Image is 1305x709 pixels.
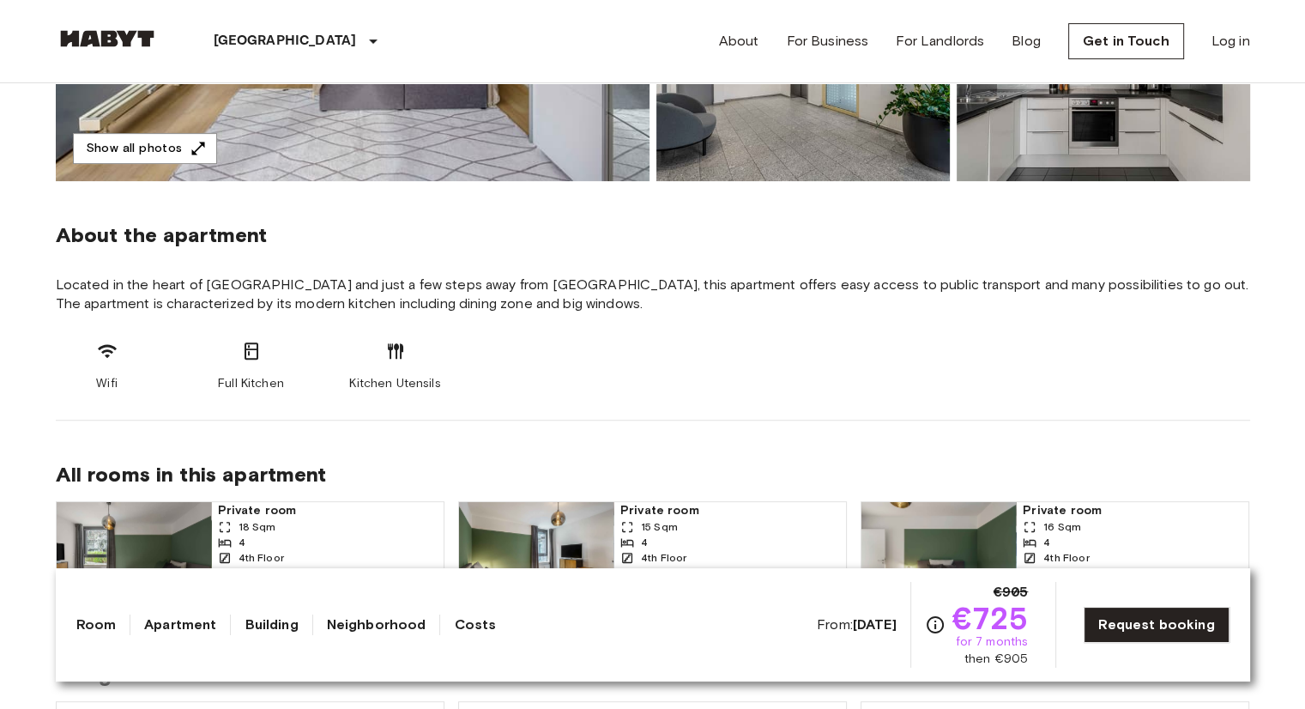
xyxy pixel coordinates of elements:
[1043,550,1089,566] span: 4th Floor
[56,276,1250,313] span: Located in the heart of [GEOGRAPHIC_DATA] and just a few steps away from [GEOGRAPHIC_DATA], this ...
[719,31,759,52] a: About
[955,633,1028,651] span: for 7 months
[239,519,276,535] span: 18 Sqm
[1012,31,1041,52] a: Blog
[245,615,298,635] a: Building
[56,462,1250,488] span: All rooms in this apartment
[459,502,613,605] img: Marketing picture of unit DE-01-010-002-03HF
[218,502,437,519] span: Private room
[925,615,946,635] svg: Check cost overview for full price breakdown. Please note that discounts apply to new joiners onl...
[1068,23,1184,59] a: Get in Touch
[239,550,284,566] span: 4th Floor
[218,375,284,392] span: Full Kitchen
[458,501,847,606] a: Marketing picture of unit DE-01-010-002-03HFPrevious imagePrevious imagePrivate room15 Sqm44th Fl...
[641,519,678,535] span: 15 Sqm
[1084,607,1229,643] a: Request booking
[144,615,216,635] a: Apartment
[96,375,118,392] span: Wifi
[964,651,1028,668] span: then €905
[994,582,1029,603] span: €905
[454,615,496,635] a: Costs
[786,31,868,52] a: For Business
[641,535,648,550] span: 4
[1043,535,1050,550] span: 4
[817,615,897,634] span: From:
[853,616,897,633] b: [DATE]
[641,550,686,566] span: 4th Floor
[1211,31,1250,52] a: Log in
[214,31,357,52] p: [GEOGRAPHIC_DATA]
[73,133,217,165] button: Show all photos
[327,615,426,635] a: Neighborhood
[1023,502,1242,519] span: Private room
[57,502,211,605] img: Marketing picture of unit DE-01-010-002-04HF
[76,615,117,635] a: Room
[861,501,1249,606] a: Marketing picture of unit DE-01-010-002-02HFPrevious imagePrevious imagePrivate room16 Sqm44th Fl...
[620,502,839,519] span: Private room
[239,535,245,550] span: 4
[56,30,159,47] img: Habyt
[952,603,1029,633] span: €725
[56,222,268,248] span: About the apartment
[896,31,984,52] a: For Landlords
[56,501,444,606] a: Marketing picture of unit DE-01-010-002-04HFPrevious imagePrevious imagePrivate room18 Sqm44th Fl...
[861,502,1016,605] img: Marketing picture of unit DE-01-010-002-02HF
[1043,519,1081,535] span: 16 Sqm
[349,375,440,392] span: Kitchen Utensils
